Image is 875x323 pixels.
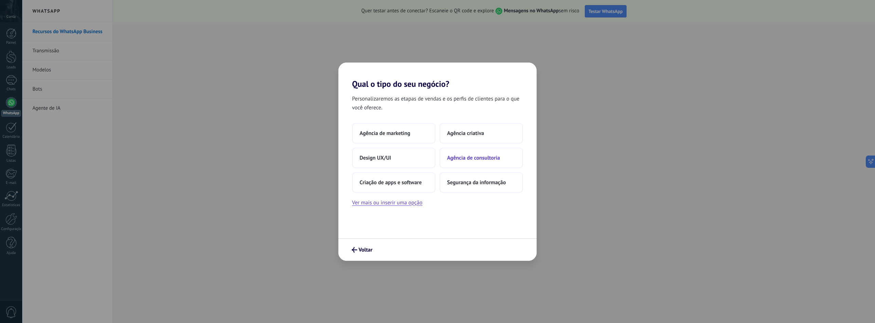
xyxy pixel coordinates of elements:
span: Segurança da informação [447,179,506,186]
button: Agência de consultoria [440,148,523,168]
button: Criação de apps e software [352,172,435,193]
span: Agência criativa [447,130,484,137]
span: Design UX/UI [360,154,391,161]
span: Agência de consultoria [447,154,500,161]
span: Voltar [359,247,373,252]
span: Agência de marketing [360,130,410,137]
button: Segurança da informação [440,172,523,193]
h2: Qual o tipo do seu negócio? [338,63,537,89]
button: Voltar [349,244,376,256]
button: Agência de marketing [352,123,435,144]
span: Criação de apps e software [360,179,422,186]
button: Design UX/UI [352,148,435,168]
span: Personalizaremos as etapas de vendas e os perfis de clientes para o que você oferece. [352,94,523,112]
button: Agência criativa [440,123,523,144]
button: Ver mais ou inserir uma opção [352,198,422,207]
